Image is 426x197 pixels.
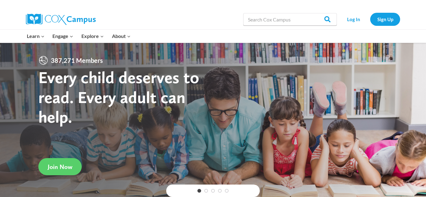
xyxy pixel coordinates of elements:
[225,189,229,193] a: 5
[340,13,400,26] nav: Secondary Navigation
[27,32,45,40] span: Learn
[38,67,199,127] strong: Every child deserves to read. Every adult can help.
[211,189,215,193] a: 3
[52,32,73,40] span: Engage
[370,13,400,26] a: Sign Up
[48,55,105,65] span: 387,271 Members
[218,189,222,193] a: 4
[204,189,208,193] a: 2
[112,32,131,40] span: About
[38,158,82,175] a: Join Now
[340,13,367,26] a: Log In
[243,13,337,26] input: Search Cox Campus
[197,189,201,193] a: 1
[48,163,72,171] span: Join Now
[26,14,96,25] img: Cox Campus
[23,30,134,43] nav: Primary Navigation
[81,32,104,40] span: Explore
